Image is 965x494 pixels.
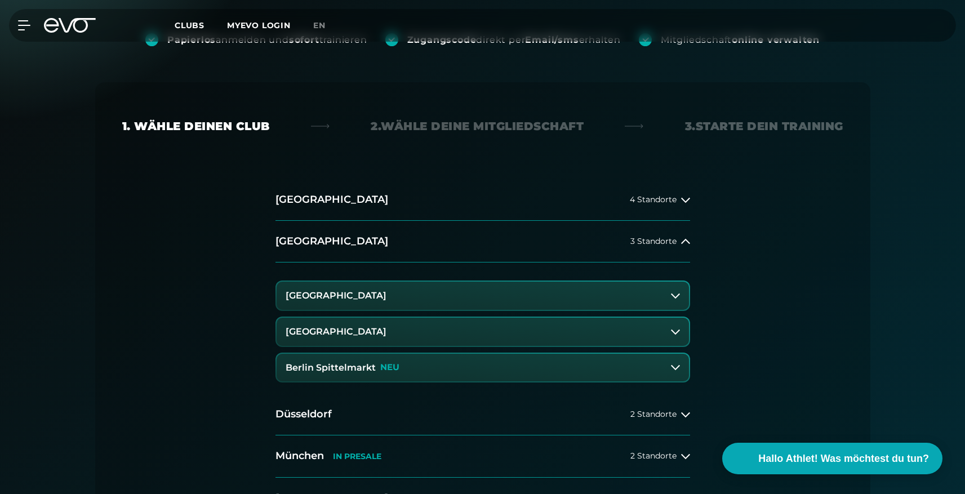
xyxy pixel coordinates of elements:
[333,452,381,461] p: IN PRESALE
[275,394,690,435] button: Düsseldorf2 Standorte
[275,179,690,221] button: [GEOGRAPHIC_DATA]4 Standorte
[630,410,677,419] span: 2 Standorte
[277,354,689,382] button: Berlin SpittelmarktNEU
[227,20,291,30] a: MYEVO LOGIN
[371,118,584,134] div: 2. Wähle deine Mitgliedschaft
[380,363,399,372] p: NEU
[275,407,332,421] h2: Düsseldorf
[722,443,942,474] button: Hallo Athlet! Was möchtest du tun?
[286,291,386,301] h3: [GEOGRAPHIC_DATA]
[277,318,689,346] button: [GEOGRAPHIC_DATA]
[275,449,324,463] h2: München
[630,237,677,246] span: 3 Standorte
[275,234,388,248] h2: [GEOGRAPHIC_DATA]
[122,118,270,134] div: 1. Wähle deinen Club
[286,363,376,373] h3: Berlin Spittelmarkt
[758,451,929,466] span: Hallo Athlet! Was möchtest du tun?
[275,221,690,262] button: [GEOGRAPHIC_DATA]3 Standorte
[630,452,677,460] span: 2 Standorte
[175,20,227,30] a: Clubs
[313,20,326,30] span: en
[286,327,386,337] h3: [GEOGRAPHIC_DATA]
[630,195,677,204] span: 4 Standorte
[685,118,843,134] div: 3. Starte dein Training
[277,282,689,310] button: [GEOGRAPHIC_DATA]
[313,19,339,32] a: en
[175,20,204,30] span: Clubs
[275,435,690,477] button: MünchenIN PRESALE2 Standorte
[275,193,388,207] h2: [GEOGRAPHIC_DATA]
